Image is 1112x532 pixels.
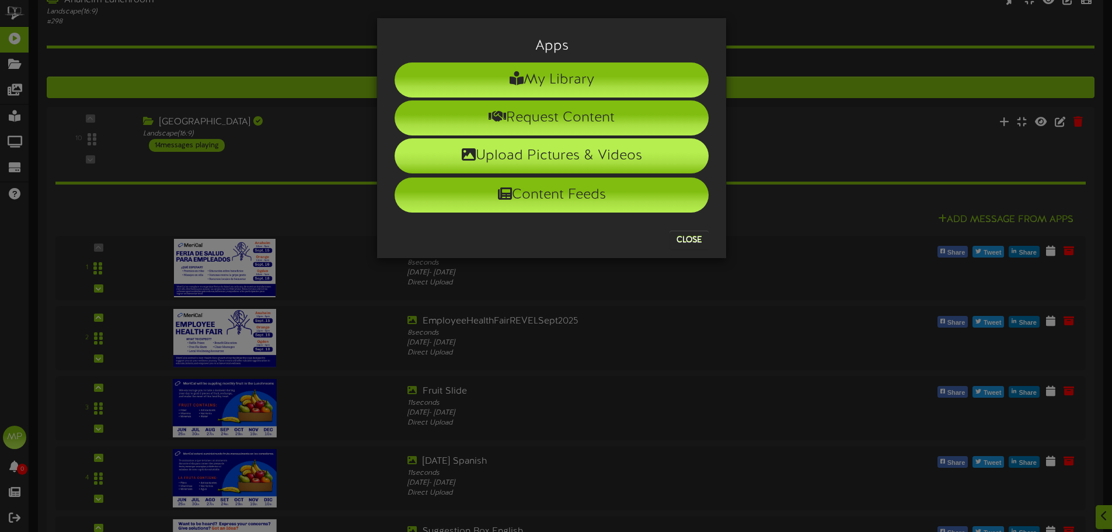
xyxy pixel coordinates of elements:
[395,178,709,213] li: Content Feeds
[395,62,709,98] li: My Library
[670,231,709,249] button: Close
[395,100,709,135] li: Request Content
[395,138,709,173] li: Upload Pictures & Videos
[395,39,709,54] h3: Apps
